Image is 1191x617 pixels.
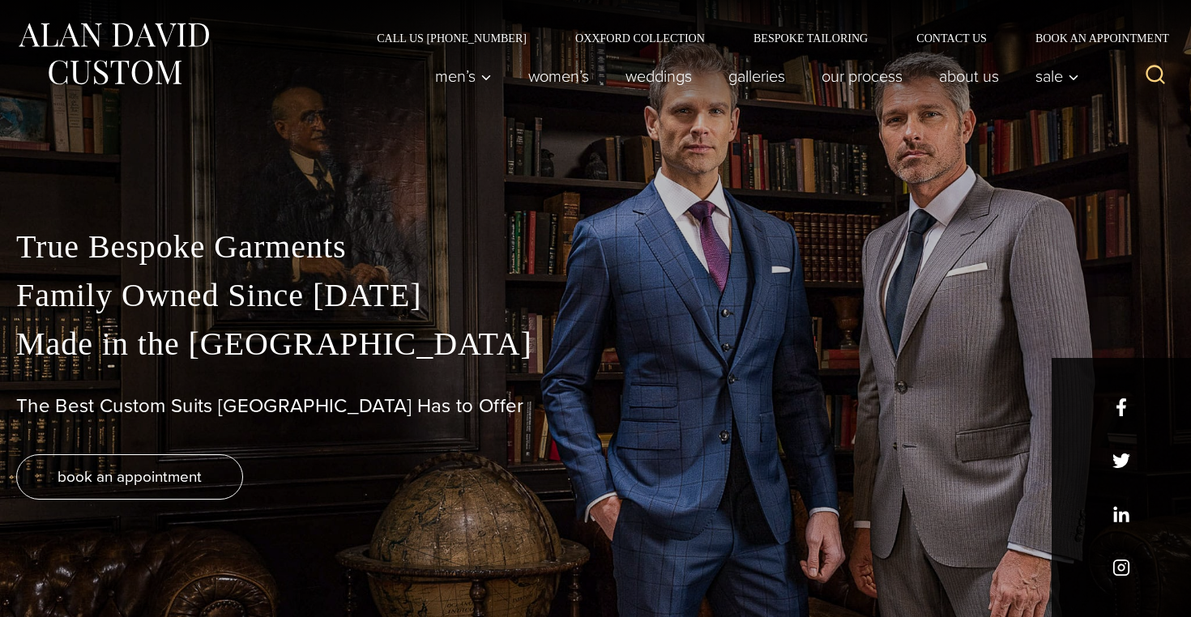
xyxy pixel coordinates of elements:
[16,223,1175,368] p: True Bespoke Garments Family Owned Since [DATE] Made in the [GEOGRAPHIC_DATA]
[892,32,1011,44] a: Contact Us
[921,60,1018,92] a: About Us
[729,32,892,44] a: Bespoke Tailoring
[16,394,1175,418] h1: The Best Custom Suits [GEOGRAPHIC_DATA] Has to Offer
[1035,68,1079,84] span: Sale
[435,68,492,84] span: Men’s
[58,465,202,488] span: book an appointment
[417,60,1088,92] nav: Primary Navigation
[1011,32,1175,44] a: Book an Appointment
[711,60,804,92] a: Galleries
[551,32,729,44] a: Oxxford Collection
[608,60,711,92] a: weddings
[510,60,608,92] a: Women’s
[16,454,243,500] a: book an appointment
[352,32,551,44] a: Call Us [PHONE_NUMBER]
[352,32,1175,44] nav: Secondary Navigation
[1136,57,1175,96] button: View Search Form
[16,18,211,90] img: Alan David Custom
[804,60,921,92] a: Our Process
